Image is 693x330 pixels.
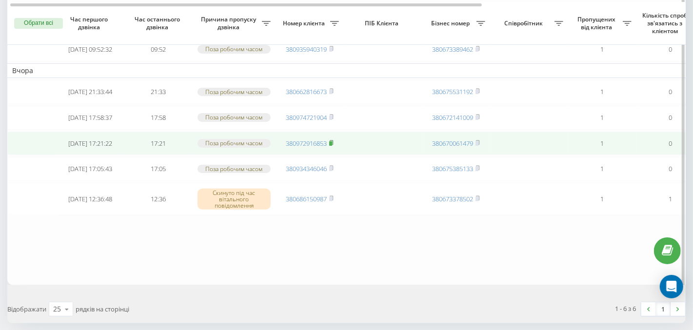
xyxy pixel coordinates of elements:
td: 1 [568,157,636,181]
span: Бізнес номер [427,19,476,27]
span: Час останнього дзвінка [132,16,185,31]
a: 380686150987 [286,194,327,203]
a: 380670061479 [432,139,473,148]
td: [DATE] 09:52:32 [56,38,124,61]
div: Скинуто під час вітального повідомлення [198,189,271,210]
td: 1 [568,132,636,155]
div: Поза робочим часом [198,165,271,173]
td: [DATE] 17:05:43 [56,157,124,181]
a: 380675531192 [432,87,473,96]
span: Відображати [7,305,46,313]
td: [DATE] 12:36:48 [56,183,124,215]
a: 380974721904 [286,113,327,122]
td: [DATE] 17:58:37 [56,106,124,130]
td: 17:21 [124,132,193,155]
td: 17:58 [124,106,193,130]
div: Open Intercom Messenger [660,275,683,298]
td: 1 [568,183,636,215]
span: рядків на сторінці [76,305,129,313]
a: 380972916853 [286,139,327,148]
button: Обрати всі [14,18,63,29]
span: Час першого дзвінка [64,16,117,31]
td: [DATE] 21:33:44 [56,80,124,104]
span: Пропущених від клієнта [573,16,623,31]
td: 21:33 [124,80,193,104]
td: 17:05 [124,157,193,181]
a: 380673389462 [432,45,473,54]
span: ПІБ Клієнта [352,19,414,27]
a: 380934346046 [286,164,327,173]
div: 1 - 6 з 6 [615,304,636,313]
td: 1 [568,106,636,130]
a: 380662816673 [286,87,327,96]
td: 09:52 [124,38,193,61]
span: Номер клієнта [280,19,330,27]
div: Поза робочим часом [198,88,271,96]
span: Кількість спроб зв'язатись з клієнтом [641,12,691,35]
span: Співробітник [495,19,554,27]
a: 1 [656,302,671,316]
td: 1 [568,38,636,61]
a: 380673378502 [432,194,473,203]
td: 1 [568,80,636,104]
div: Поза робочим часом [198,139,271,147]
div: 25 [53,304,61,314]
a: 380675385133 [432,164,473,173]
td: [DATE] 17:21:22 [56,132,124,155]
span: Причина пропуску дзвінка [198,16,262,31]
td: 12:36 [124,183,193,215]
a: 380672141009 [432,113,473,122]
div: Поза робочим часом [198,113,271,121]
a: 380935940319 [286,45,327,54]
div: Поза робочим часом [198,45,271,53]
